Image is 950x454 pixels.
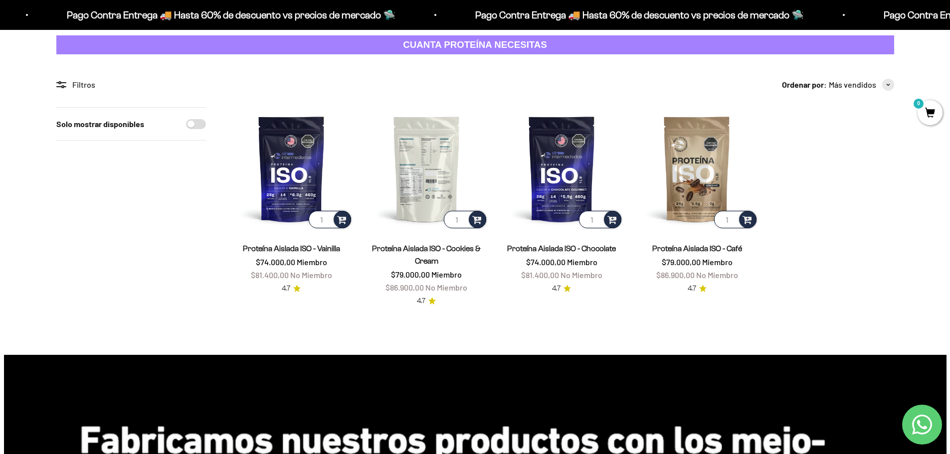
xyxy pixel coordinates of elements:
span: 4.7 [688,283,696,294]
span: Miembro [431,270,462,279]
div: Filtros [56,78,206,91]
span: $81.400,00 [251,270,289,280]
mark: 0 [913,98,925,110]
span: No Miembro [696,270,738,280]
span: Miembro [297,257,327,267]
a: Proteína Aislada ISO - Vainilla [243,244,340,253]
span: No Miembro [290,270,332,280]
span: Ordenar por: [782,78,827,91]
a: 4.74.7 de 5.0 estrellas [417,296,436,306]
span: $81.400,00 [521,270,559,280]
label: Solo mostrar disponibles [56,118,144,131]
span: $79.000,00 [662,257,701,267]
a: Proteína Aislada ISO - Cookies & Cream [372,244,481,265]
strong: CUANTA PROTEÍNA NECESITAS [403,39,547,50]
span: $86.900,00 [385,283,424,292]
a: CUANTA PROTEÍNA NECESITAS [56,35,894,55]
span: $86.900,00 [656,270,695,280]
a: 0 [918,108,943,119]
p: Pago Contra Entrega 🚚 Hasta 60% de descuento vs precios de mercado 🛸 [473,7,802,23]
span: $74.000,00 [256,257,295,267]
button: Más vendidos [829,78,894,91]
a: Proteína Aislada ISO - Café [652,244,742,253]
p: Pago Contra Entrega 🚚 Hasta 60% de descuento vs precios de mercado 🛸 [65,7,393,23]
span: 4.7 [282,283,290,294]
span: Miembro [702,257,733,267]
span: 4.7 [552,283,561,294]
span: No Miembro [425,283,467,292]
span: Miembro [567,257,597,267]
span: No Miembro [561,270,602,280]
a: Proteína Aislada ISO - Chocolate [507,244,616,253]
span: $74.000,00 [526,257,566,267]
span: $79.000,00 [391,270,430,279]
span: 4.7 [417,296,425,306]
span: Más vendidos [829,78,876,91]
a: 4.74.7 de 5.0 estrellas [552,283,571,294]
a: 4.74.7 de 5.0 estrellas [282,283,301,294]
img: Proteína Aislada ISO - Cookies & Cream [365,107,488,230]
a: 4.74.7 de 5.0 estrellas [688,283,707,294]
